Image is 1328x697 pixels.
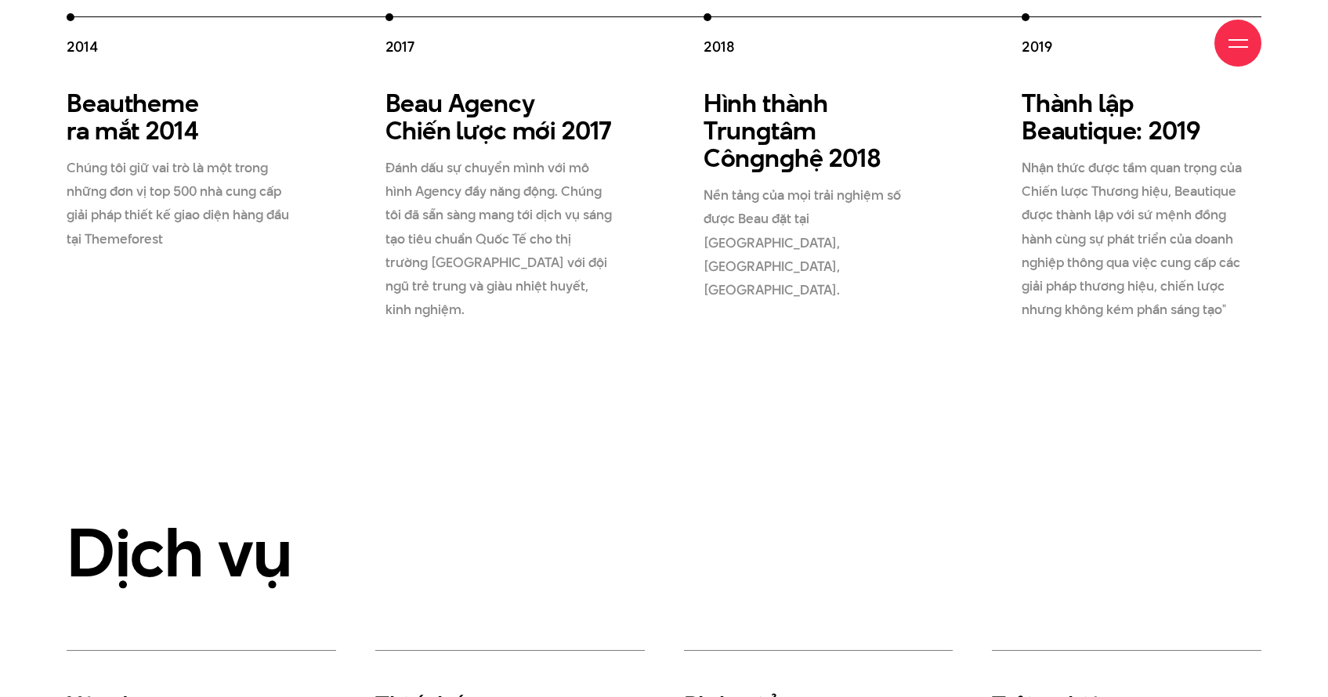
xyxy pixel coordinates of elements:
h2: Dịch vụ [67,517,1261,587]
en: g [780,140,794,175]
h3: Thành lập Beautique: 2019 [1022,89,1250,144]
en: g [465,85,479,121]
en: g [750,140,765,175]
h3: Beau A ency Chiến lược mới 2017 [385,89,613,144]
en: g [756,113,771,148]
p: Nhận thức được tầm quan trọng của Chiến lược Thương hiệu, Beautique được thành lập với sứ mệnh đồ... [1022,156,1250,321]
h3: Beautheme ra mắt 2014 [67,89,295,144]
h3: Hình thành Trun tâm Côn n hệ 2018 [704,89,932,172]
p: Chúng tôi giữ vai trò là một trong những đơn vị top 500 nhà cung cấp giải pháp thiết kế giao diện... [67,156,295,250]
p: Nền tảng của mọi trải nghiệm số được Beau đặt tại [GEOGRAPHIC_DATA], [GEOGRAPHIC_DATA], [GEOGRAPH... [704,183,932,301]
p: Đánh dấu sự chuyển mình với mô hình Agency đầy năng động. Chúng tôi đã sẵn sàng mang tới dịch vụ ... [385,156,613,321]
